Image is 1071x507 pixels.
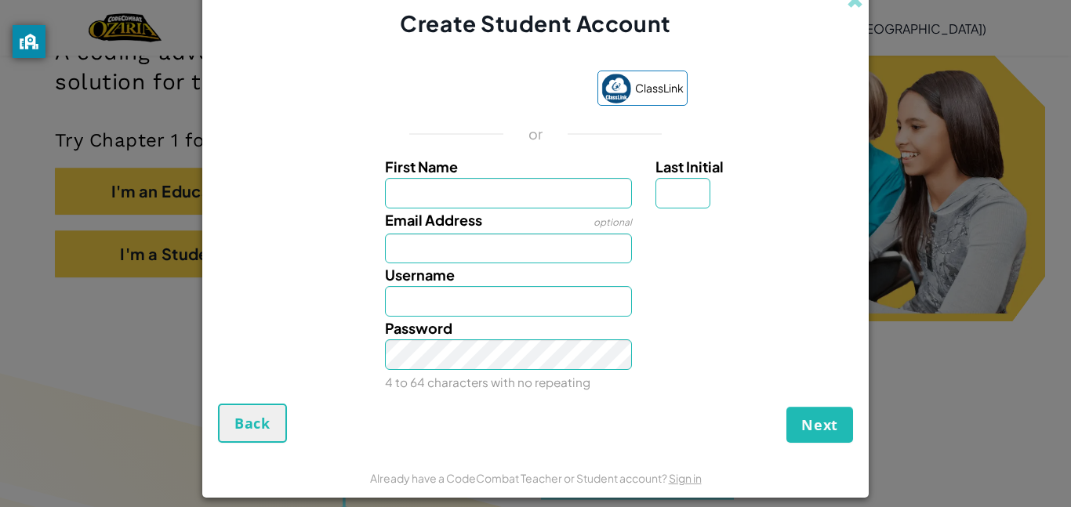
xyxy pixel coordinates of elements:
[385,375,590,389] small: 4 to 64 characters with no repeating
[786,407,853,443] button: Next
[370,471,669,485] span: Already have a CodeCombat Teacher or Student account?
[400,9,670,37] span: Create Student Account
[669,471,702,485] a: Sign in
[385,266,455,284] span: Username
[635,77,684,100] span: ClassLink
[601,74,631,103] img: classlink-logo-small.png
[801,415,838,434] span: Next
[13,25,45,58] button: privacy banner
[594,216,632,228] span: optional
[234,414,270,433] span: Back
[218,404,287,443] button: Back
[376,73,590,107] iframe: Sign in with Google Button
[655,158,724,176] span: Last Initial
[385,319,452,337] span: Password
[528,125,543,143] p: or
[385,211,482,229] span: Email Address
[385,158,458,176] span: First Name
